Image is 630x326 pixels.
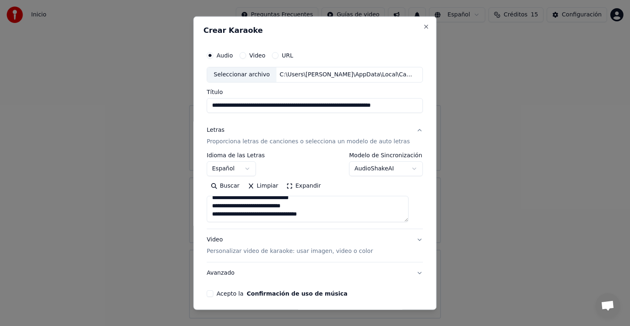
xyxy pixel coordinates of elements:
div: LetrasProporciona letras de canciones o selecciona un modelo de auto letras [207,152,423,229]
label: Idioma de las Letras [207,152,265,158]
label: Título [207,89,423,95]
p: Proporciona letras de canciones o selecciona un modelo de auto letras [207,138,410,146]
button: Buscar [207,179,244,193]
label: URL [282,53,293,58]
div: C:\Users\[PERSON_NAME]\AppData\Local\CapCut\Videos\AgoniaYuriCosasPendMaluRata2patasPacaNoteconta... [276,71,416,79]
button: LetrasProporciona letras de canciones o selecciona un modelo de auto letras [207,119,423,152]
div: Video [207,236,373,255]
label: Video [249,53,265,58]
button: Limpiar [244,179,282,193]
label: Audio [217,53,233,58]
div: Seleccionar archivo [207,67,276,82]
h2: Crear Karaoke [203,27,426,34]
button: VideoPersonalizar video de karaoke: usar imagen, video o color [207,229,423,262]
p: Personalizar video de karaoke: usar imagen, video o color [207,247,373,255]
button: Acepto la [247,291,348,296]
button: Expandir [283,179,325,193]
label: Modelo de Sincronización [349,152,423,158]
div: Letras [207,126,224,134]
button: Avanzado [207,262,423,284]
label: Acepto la [217,291,347,296]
